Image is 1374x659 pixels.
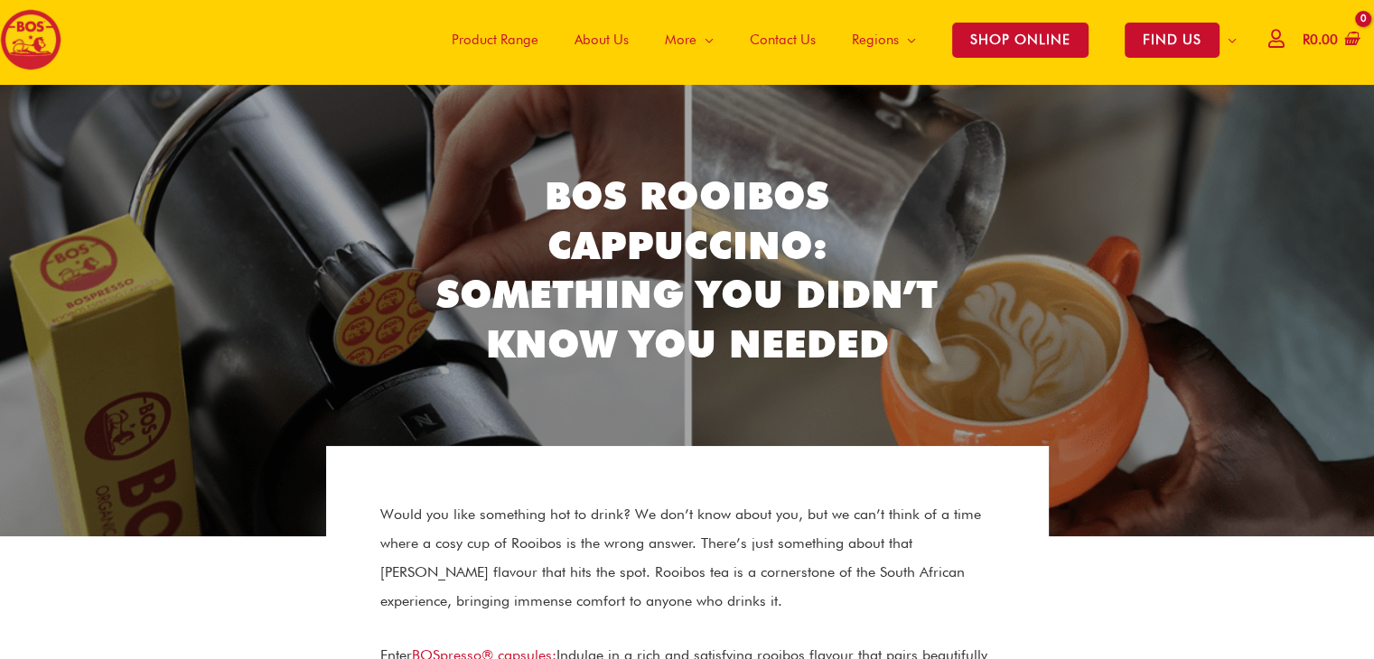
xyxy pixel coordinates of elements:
h2: BOS Rooibos Cappuccino: Something You Didn’t Know You Needed [425,172,949,368]
a: View Shopping Cart, empty [1299,20,1360,60]
span: SHOP ONLINE [952,23,1089,58]
span: FIND US [1125,23,1220,58]
span: Product Range [452,13,538,67]
span: Regions [852,13,899,67]
p: Would you like something hot to drink? We don’t know about you, but we can’t think of a time wher... [380,500,995,616]
span: Contact Us [750,13,816,67]
span: More [665,13,696,67]
bdi: 0.00 [1303,32,1338,48]
span: R [1303,32,1310,48]
span: About Us [575,13,629,67]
